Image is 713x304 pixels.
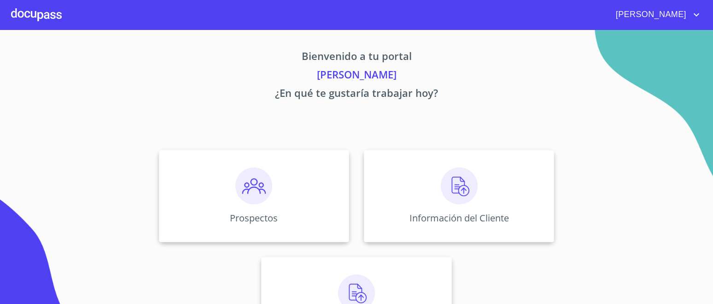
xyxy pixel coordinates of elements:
[73,48,640,67] p: Bienvenido a tu portal
[235,167,272,204] img: prospectos.png
[441,167,478,204] img: carga.png
[73,67,640,85] p: [PERSON_NAME]
[73,85,640,104] p: ¿En qué te gustaría trabajar hoy?
[409,212,509,224] p: Información del Cliente
[609,7,691,22] span: [PERSON_NAME]
[609,7,702,22] button: account of current user
[230,212,278,224] p: Prospectos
